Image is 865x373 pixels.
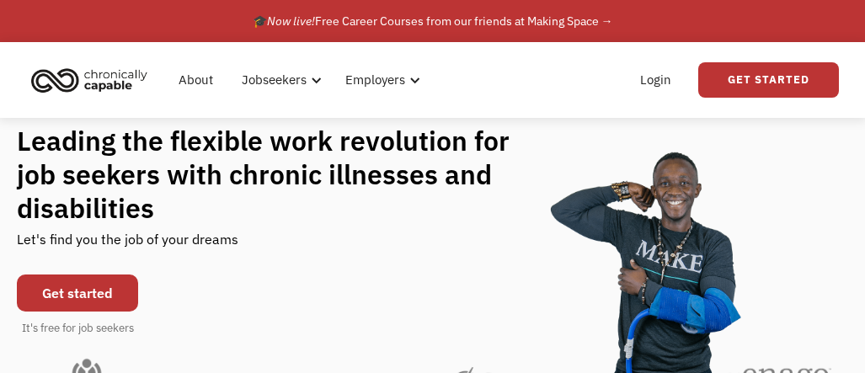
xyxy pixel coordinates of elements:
[335,53,425,107] div: Employers
[630,53,681,107] a: Login
[17,124,515,225] h1: Leading the flexible work revolution for job seekers with chronic illnesses and disabilities
[26,61,152,99] img: Chronically Capable logo
[232,53,327,107] div: Jobseekers
[267,13,315,29] em: Now live!
[168,53,223,107] a: About
[345,70,405,90] div: Employers
[22,320,134,337] div: It's free for job seekers
[26,61,160,99] a: home
[17,274,138,312] a: Get started
[253,11,613,31] div: 🎓 Free Career Courses from our friends at Making Space →
[698,62,839,98] a: Get Started
[17,225,238,266] div: Let's find you the job of your dreams
[242,70,307,90] div: Jobseekers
